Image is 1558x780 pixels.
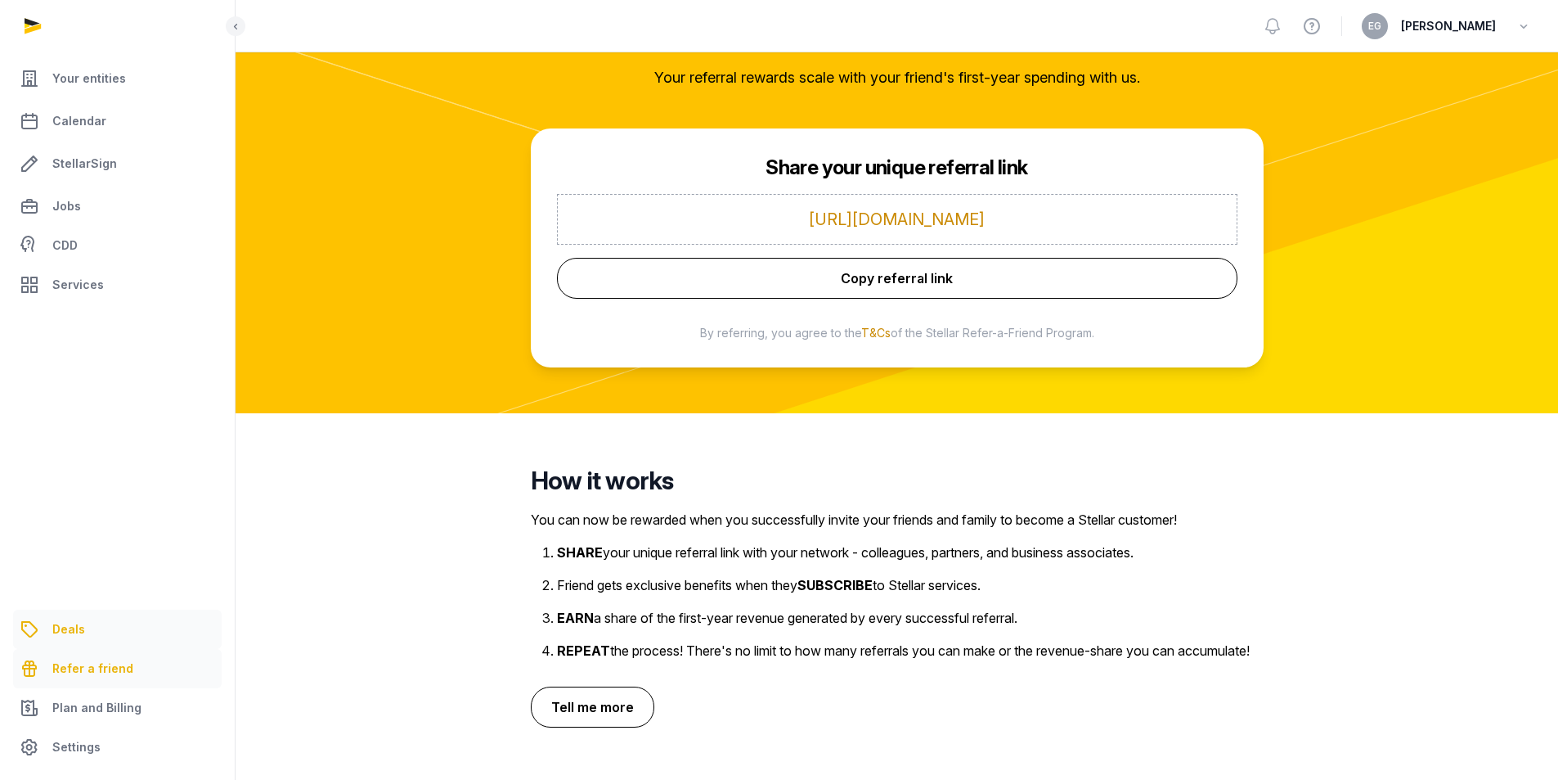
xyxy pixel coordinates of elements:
[557,641,1264,661] li: the process! There's no limit to how many referrals you can make or the revenue-share you can acc...
[797,577,873,593] strong: SUBSCRIBE
[571,208,1224,231] div: [URL][DOMAIN_NAME]
[13,610,222,649] a: Deals
[52,275,104,295] span: Services
[1368,21,1381,31] span: EG
[52,69,126,88] span: Your entities
[531,66,1264,89] p: Your referral rewards scale with your friend's first-year spending with us.
[1362,13,1388,39] button: EG
[13,144,222,183] a: StellarSign
[52,659,133,679] span: Refer a friend
[557,544,603,561] strong: SHARE
[52,737,101,757] span: Settings
[52,620,85,639] span: Deals
[557,155,1237,181] h2: Share your unique referral link
[52,196,81,216] span: Jobs
[557,325,1237,341] p: By referring, you agree to the of the Stellar Refer-a-Friend Program.
[13,229,222,262] a: CDD
[13,649,222,688] a: Refer a friend
[557,642,610,659] strong: REPEAT
[13,187,222,226] a: Jobs
[557,608,1264,628] li: a share of the first-year revenue generated by every successful referral.
[557,258,1237,299] button: Copy referral link
[861,326,891,340] a: T&Cs
[13,101,222,141] a: Calendar
[52,154,117,174] span: StellarSign
[13,59,222,98] a: Your entities
[13,688,222,728] a: Plan and Billing
[1401,16,1496,36] span: [PERSON_NAME]
[13,265,222,304] a: Services
[557,543,1264,562] li: your unique referral link with your network - colleagues, partners, and business associates.
[531,510,1264,530] p: You can now be rewarded when you successfully invite your friends and family to become a Stellar ...
[52,111,106,131] span: Calendar
[52,236,78,255] span: CDD
[531,466,1264,497] h2: How it works
[531,687,654,728] button: Tell me more
[13,728,222,767] a: Settings
[1264,590,1558,780] iframe: Chat Widget
[52,698,141,718] span: Plan and Billing
[557,610,594,626] strong: EARN
[557,575,1264,595] li: Friend gets exclusive benefits when they to Stellar services.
